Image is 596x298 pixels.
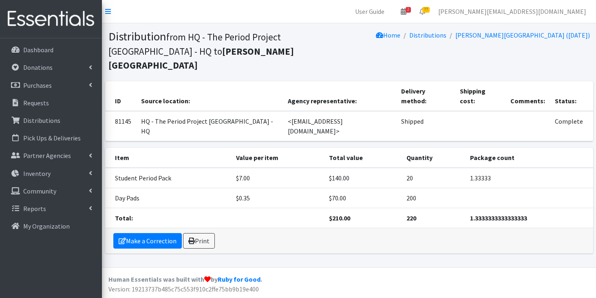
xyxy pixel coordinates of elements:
[136,111,283,141] td: HQ - The Period Project [GEOGRAPHIC_DATA] - HQ
[283,81,396,111] th: Agency representative:
[105,188,231,208] td: Day Pads
[406,7,411,13] span: 2
[3,59,99,76] a: Donations
[231,148,324,168] th: Value per item
[23,81,52,89] p: Purchases
[23,134,81,142] p: Pick Ups & Deliveries
[3,147,99,164] a: Partner Agencies
[3,77,99,93] a: Purchases
[23,116,60,125] p: Distributions
[183,233,215,249] a: Print
[409,31,446,39] a: Distributions
[3,5,99,33] img: HumanEssentials
[105,168,231,188] td: Student Period Pack
[465,168,593,188] td: 1.33333
[23,151,71,160] p: Partner Agencies
[23,63,53,71] p: Donations
[283,111,396,141] td: <[EMAIL_ADDRESS][DOMAIN_NAME]>
[406,214,416,222] strong: 220
[432,3,593,20] a: [PERSON_NAME][EMAIL_ADDRESS][DOMAIN_NAME]
[23,187,56,195] p: Community
[550,111,593,141] td: Complete
[105,111,136,141] td: 81145
[231,188,324,208] td: $0.35
[108,285,259,293] span: Version: 19213737b485c75c553f910c2ffe75bb9b19e400
[402,168,466,188] td: 20
[23,46,53,54] p: Dashboard
[324,188,402,208] td: $70.00
[108,275,262,283] strong: Human Essentials was built with by .
[105,148,231,168] th: Item
[105,81,136,111] th: ID
[329,214,350,222] strong: $210.00
[324,148,402,168] th: Total value
[376,31,400,39] a: Home
[3,112,99,129] a: Distributions
[3,218,99,234] a: My Organization
[231,168,324,188] td: $7.00
[550,81,593,111] th: Status:
[324,168,402,188] td: $140.00
[455,81,505,111] th: Shipping cost:
[505,81,550,111] th: Comments:
[3,165,99,182] a: Inventory
[108,31,294,71] small: from HQ - The Period Project [GEOGRAPHIC_DATA] - HQ to
[115,214,133,222] strong: Total:
[394,3,413,20] a: 2
[3,42,99,58] a: Dashboard
[108,29,346,72] h1: Distribution
[113,233,182,249] a: Make a Correction
[396,81,455,111] th: Delivery method:
[465,148,593,168] th: Package count
[23,222,70,230] p: My Organization
[23,205,46,213] p: Reports
[3,200,99,217] a: Reports
[23,169,51,178] p: Inventory
[218,275,260,283] a: Ruby for Good
[23,99,49,107] p: Requests
[349,3,391,20] a: User Guide
[402,148,466,168] th: Quantity
[470,214,527,222] strong: 1.3333333333333333
[396,111,455,141] td: Shipped
[3,95,99,111] a: Requests
[136,81,283,111] th: Source location:
[413,3,432,20] a: 77
[3,130,99,146] a: Pick Ups & Deliveries
[3,183,99,199] a: Community
[422,7,430,13] span: 77
[455,31,590,39] a: [PERSON_NAME][GEOGRAPHIC_DATA] ([DATE])
[402,188,466,208] td: 200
